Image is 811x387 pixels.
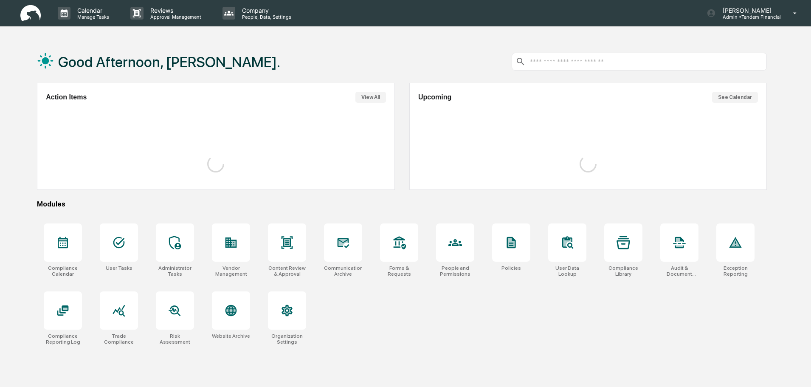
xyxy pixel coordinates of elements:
[212,265,250,277] div: Vendor Management
[436,265,474,277] div: People and Permissions
[106,265,132,271] div: User Tasks
[144,14,206,20] p: Approval Management
[144,7,206,14] p: Reviews
[716,265,755,277] div: Exception Reporting
[660,265,698,277] div: Audit & Document Logs
[324,265,362,277] div: Communications Archive
[212,333,250,339] div: Website Archive
[418,93,451,101] h2: Upcoming
[604,265,642,277] div: Compliance Library
[70,14,113,20] p: Manage Tasks
[44,265,82,277] div: Compliance Calendar
[501,265,521,271] div: Policies
[100,333,138,345] div: Trade Compliance
[716,14,781,20] p: Admin • Tandem Financial
[268,265,306,277] div: Content Review & Approval
[156,265,194,277] div: Administrator Tasks
[355,92,386,103] button: View All
[58,54,280,71] h1: Good Afternoon, [PERSON_NAME].
[380,265,418,277] div: Forms & Requests
[156,333,194,345] div: Risk Assessment
[268,333,306,345] div: Organization Settings
[37,200,767,208] div: Modules
[70,7,113,14] p: Calendar
[712,92,758,103] button: See Calendar
[235,14,296,20] p: People, Data, Settings
[235,7,296,14] p: Company
[548,265,586,277] div: User Data Lookup
[20,5,41,22] img: logo
[46,93,87,101] h2: Action Items
[716,7,781,14] p: [PERSON_NAME]
[44,333,82,345] div: Compliance Reporting Log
